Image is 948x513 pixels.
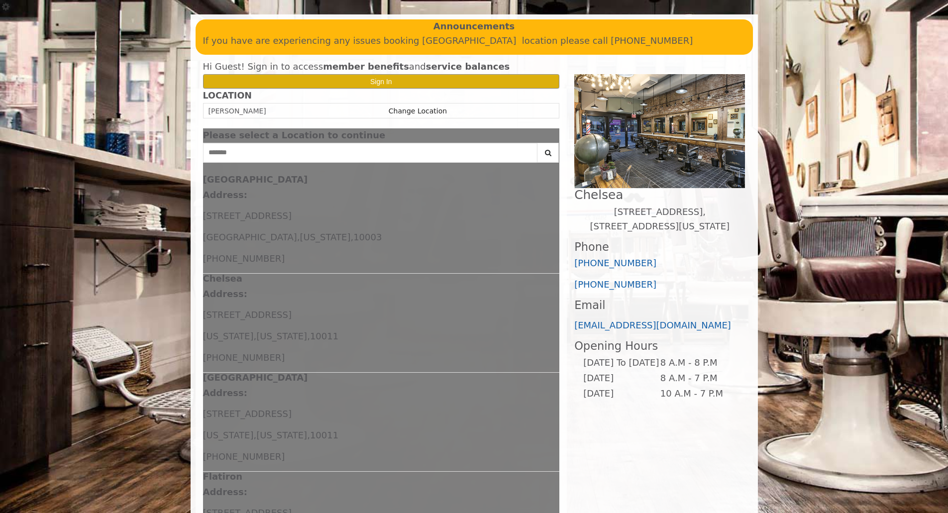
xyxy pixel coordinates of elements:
[203,143,538,163] input: Search Center
[203,210,292,221] span: [STREET_ADDRESS]
[203,372,308,383] b: [GEOGRAPHIC_DATA]
[203,273,242,284] b: Chelsea
[389,107,447,115] a: Change Location
[297,232,300,242] span: ,
[574,188,745,202] h2: Chelsea
[203,60,560,74] div: Hi Guest! Sign in to access and
[426,61,510,72] b: service balances
[310,331,338,341] span: 10011
[544,132,559,139] button: close dialog
[574,241,745,253] h3: Phone
[203,487,247,497] b: Address:
[203,190,247,200] b: Address:
[203,471,242,482] b: Flatiron
[203,143,560,168] div: Center Select
[583,371,659,386] td: [DATE]
[203,91,252,101] b: LOCATION
[307,430,310,440] span: ,
[209,107,266,115] span: [PERSON_NAME]
[307,331,310,341] span: ,
[203,352,285,363] span: [PHONE_NUMBER]
[583,386,659,402] td: [DATE]
[256,331,307,341] span: [US_STATE]
[583,355,659,371] td: [DATE] To [DATE]
[256,430,307,440] span: [US_STATE]
[203,74,560,89] button: Sign In
[574,258,656,268] a: [PHONE_NUMBER]
[323,61,409,72] b: member benefits
[203,309,292,320] span: [STREET_ADDRESS]
[203,289,247,299] b: Address:
[433,19,515,34] b: Announcements
[203,34,745,48] p: If you have are experiencing any issues booking [GEOGRAPHIC_DATA] location please call [PHONE_NUM...
[660,355,737,371] td: 8 A.M - 8 P.M
[310,430,338,440] span: 10011
[574,340,745,352] h3: Opening Hours
[203,430,254,440] span: [US_STATE]
[574,320,731,330] a: [EMAIL_ADDRESS][DOMAIN_NAME]
[203,409,292,419] span: [STREET_ADDRESS]
[574,299,745,311] h3: Email
[253,331,256,341] span: ,
[203,331,254,341] span: [US_STATE]
[203,130,386,140] span: Please select a Location to continue
[660,371,737,386] td: 8 A.M - 7 P.M
[574,279,656,290] a: [PHONE_NUMBER]
[253,430,256,440] span: ,
[203,388,247,398] b: Address:
[542,149,554,156] i: Search button
[353,232,382,242] span: 10003
[203,174,308,185] b: [GEOGRAPHIC_DATA]
[203,451,285,462] span: [PHONE_NUMBER]
[203,232,297,242] span: [GEOGRAPHIC_DATA]
[300,232,350,242] span: [US_STATE]
[350,232,353,242] span: ,
[660,386,737,402] td: 10 A.M - 7 P.M
[203,253,285,264] span: [PHONE_NUMBER]
[574,205,745,234] p: [STREET_ADDRESS],[STREET_ADDRESS][US_STATE]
